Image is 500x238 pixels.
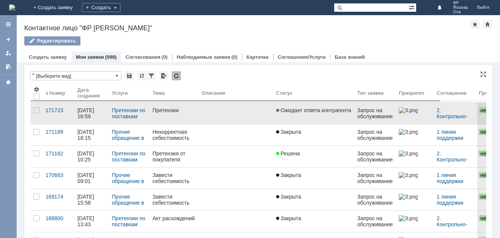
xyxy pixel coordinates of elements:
img: 3.png [399,215,418,221]
div: Завести себестоимость [153,172,196,184]
div: Соглашение [437,90,467,96]
div: Приоритет [399,90,425,96]
a: Закрыта [273,168,354,189]
a: Запрос на обслуживание [354,146,396,167]
a: Ожидает ответа контрагента [273,103,354,124]
th: Номер [42,83,74,103]
a: 1 линия поддержки МБК [437,194,465,212]
a: Решена [273,146,354,167]
a: Запрос на обслуживание [354,124,396,146]
a: Запрос на обслуживание [354,103,396,124]
a: 171162 [42,146,74,167]
a: Некорректная себестоимость [149,124,199,146]
a: Запрос на обслуживание [354,189,396,210]
div: Претензии [153,107,196,113]
div: (0) [162,54,168,60]
a: Завести себестоимость [149,168,199,189]
span: ФР [453,1,468,5]
th: Статус [273,83,354,103]
div: Добавить в избранное [470,20,480,29]
div: [DATE] 09:01 [77,172,96,184]
img: logo [9,5,15,11]
div: Дата создания [77,87,100,99]
a: 1 линия поддержки МБК [437,129,465,147]
span: Закрыта [276,172,301,178]
img: 3.png [399,150,418,157]
a: [DATE] 16:59 [74,103,109,124]
a: База знаний [335,54,365,60]
div: 171189 [46,129,71,135]
th: Тип заявки [354,83,396,103]
div: На всю страницу [480,71,486,77]
a: Перейти на домашнюю страницу [9,5,15,11]
div: [DATE] 10:25 [77,150,96,163]
a: Мои заявки [76,54,104,60]
div: Фильтрация... [147,71,156,80]
img: 3.png [399,194,418,200]
a: Прочие обращение в техподдержку ИТ [112,172,148,196]
a: 3.png [396,103,434,124]
div: Претензия от покупателя [153,150,196,163]
div: Контактное лицо "ФР [PERSON_NAME]" [24,24,470,32]
a: [DATE] 09:01 [74,168,109,189]
a: 3.png [396,211,434,232]
img: 3.png [399,107,418,113]
div: Обновлять список [172,71,181,80]
a: 171723 [42,103,74,124]
div: Сделать домашней страницей [483,20,492,29]
div: Запрос на обслуживание [357,129,393,141]
span: Закрыта [276,194,301,200]
div: 171723 [46,107,71,113]
div: Запрос на обслуживание [357,150,393,163]
a: Создать заявку [29,54,67,60]
div: Акт расхождений [153,215,196,221]
a: [DATE] 13:43 [74,211,109,232]
span: Ожидает ответа контрагента [276,107,351,113]
div: 170663 [46,172,71,178]
a: Создать заявку [2,33,14,45]
div: Тема [153,90,165,96]
a: Карточка [247,54,269,60]
a: Закрыта [273,211,354,232]
a: Претензии по поставкам [112,107,147,119]
div: [DATE] 18:15 [77,129,96,141]
a: Претензии по поставкам [112,215,147,227]
a: Наблюдаемые заявки [177,54,230,60]
a: Мои согласования [2,61,14,73]
a: 2. Контрольно-ревизионный отдел [437,150,471,175]
a: 3.png [396,168,434,189]
a: 171189 [42,124,74,146]
a: 170663 [42,168,74,189]
a: 3.png [396,146,434,167]
div: Некорректная себестоимость [153,129,196,141]
a: Акт расхождений [149,211,199,232]
img: 3.png [399,129,418,135]
div: Экспорт списка [159,71,168,80]
div: Тип заявки [357,90,384,96]
div: [DATE] 15:58 [77,194,96,206]
div: 171162 [46,150,71,157]
a: 3.png [396,124,434,146]
div: Запрос на обслуживание [357,215,393,227]
div: 169174 [46,194,71,200]
div: (0) [231,54,237,60]
a: Запрос на обслуживание [354,211,396,232]
span: Закрыта [276,215,301,221]
a: 3.png [396,189,434,210]
a: 2. Контрольно-ревизионный отдел [437,107,471,132]
a: 169174 [42,189,74,210]
span: Расширенный поиск [409,3,416,11]
div: Сохранить вид [125,71,134,80]
div: Настройки списка отличаются от сохраненных в виде [32,72,34,78]
span: Ола [453,10,468,14]
div: Описание [202,90,226,96]
a: Претензии [149,103,199,124]
a: [DATE] 10:25 [74,146,109,167]
div: Номер [49,90,65,96]
th: Услуга [109,83,149,103]
div: Сортировка... [137,71,146,80]
div: Запрос на обслуживание [357,107,393,119]
th: Дата создания [74,83,109,103]
span: Йошкар [453,5,468,10]
div: 168800 [46,215,71,221]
